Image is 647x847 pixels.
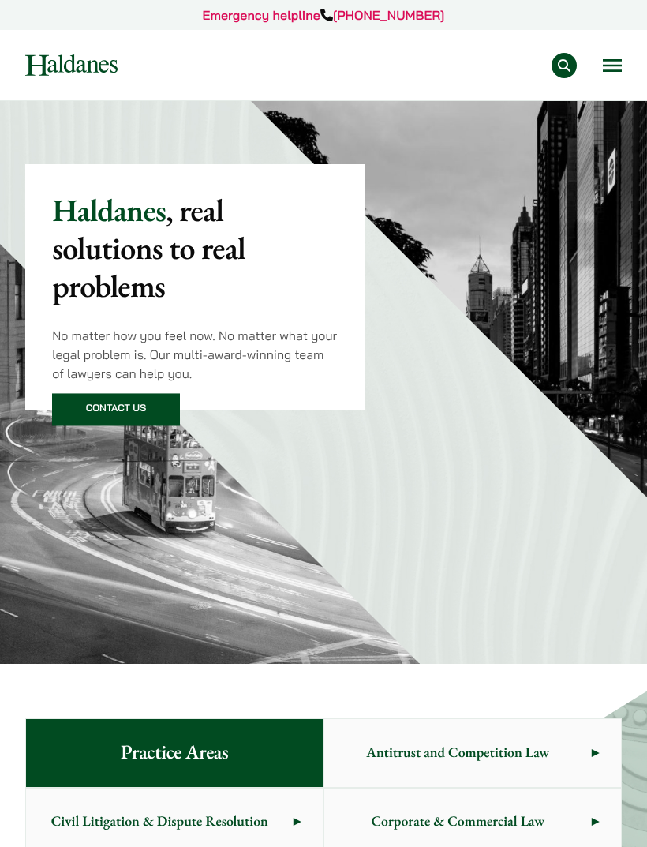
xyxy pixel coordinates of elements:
[603,59,622,72] button: Open menu
[52,191,338,305] p: Haldanes
[25,54,118,76] img: Logo of Haldanes
[324,720,592,786] span: Antitrust and Competition Law
[203,7,445,23] a: Emergency helpline[PHONE_NUMBER]
[324,719,621,788] a: Antitrust and Competition Law
[52,326,338,383] p: No matter how you feel now. No matter what your legal problem is. Our multi-award-winning team of...
[99,719,251,788] span: Practice Areas
[552,53,577,78] button: Search
[52,394,180,426] a: Contact Us
[52,189,245,306] mark: , real solutions to real problems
